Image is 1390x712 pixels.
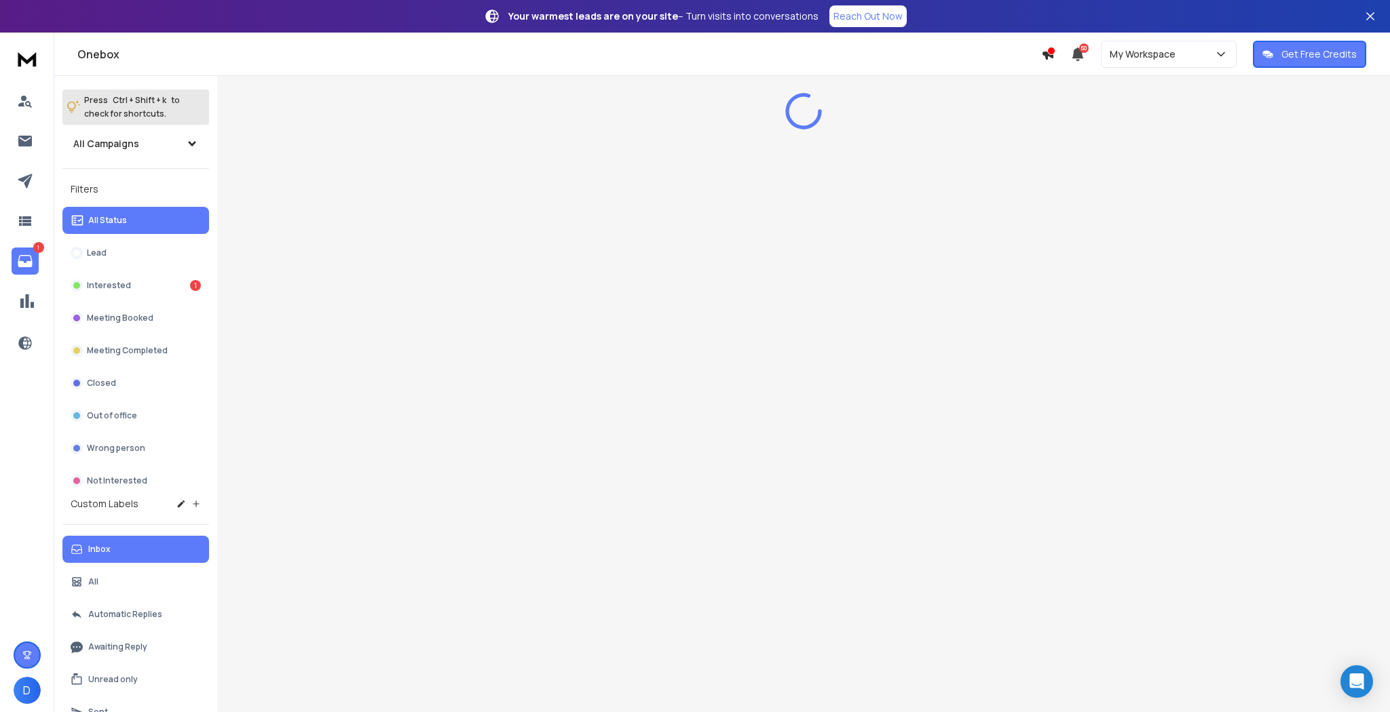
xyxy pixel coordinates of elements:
[87,313,153,323] p: Meeting Booked
[190,280,201,291] div: 1
[88,641,147,652] p: Awaiting Reply
[62,180,209,199] h3: Filters
[111,92,168,108] span: Ctrl + Shift + k
[1281,47,1357,61] p: Get Free Credits
[87,443,145,454] p: Wrong person
[62,402,209,429] button: Out of office
[62,601,209,628] button: Automatic Replies
[62,435,209,462] button: Wrong person
[62,536,209,563] button: Inbox
[87,345,168,356] p: Meeting Completed
[33,242,44,253] p: 1
[87,378,116,389] p: Closed
[1253,41,1366,68] button: Get Free Credits
[73,137,139,151] h1: All Campaigns
[14,677,41,704] button: D
[87,248,107,258] p: Lead
[62,207,209,234] button: All Status
[88,674,138,685] p: Unread only
[62,272,209,299] button: Interested1
[62,239,209,266] button: Lead
[12,248,39,275] a: 1
[62,370,209,397] button: Closed
[62,633,209,660] button: Awaiting Reply
[62,568,209,595] button: All
[88,544,111,555] p: Inbox
[88,215,127,226] p: All Status
[508,9,678,22] strong: Your warmest leads are on your site
[62,666,209,693] button: Unread only
[1340,665,1373,698] div: Open Intercom Messenger
[62,337,209,364] button: Meeting Completed
[508,9,819,23] p: – Turn visits into conversations
[62,130,209,157] button: All Campaigns
[1110,47,1181,61] p: My Workspace
[1079,43,1089,53] span: 50
[62,467,209,494] button: Not Interested
[88,609,162,620] p: Automatic Replies
[77,46,1041,62] h1: Onebox
[71,497,138,511] h3: Custom Labels
[87,410,137,421] p: Out of office
[829,5,907,27] a: Reach Out Now
[84,94,180,121] p: Press to check for shortcuts.
[87,280,131,291] p: Interested
[87,475,147,486] p: Not Interested
[62,304,209,332] button: Meeting Booked
[88,576,98,587] p: All
[14,46,41,71] img: logo
[833,9,903,23] p: Reach Out Now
